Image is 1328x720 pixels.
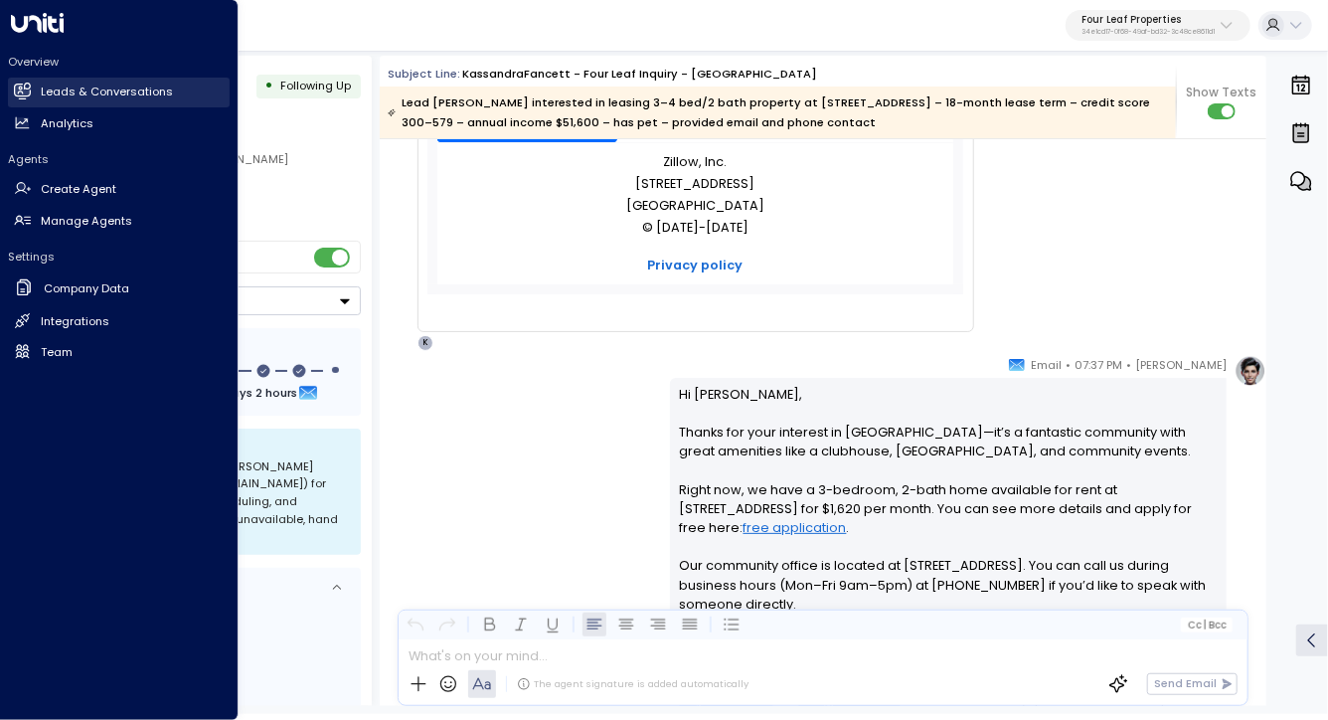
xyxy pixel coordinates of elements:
a: Create Agent [8,175,230,205]
span: [PERSON_NAME] [1135,355,1227,375]
a: Manage Agents [8,206,230,236]
a: Company Data [8,272,230,305]
span: • [1126,355,1131,375]
h2: Integrations [41,313,109,330]
p: Four Leaf Properties [1081,14,1215,26]
div: Lead [PERSON_NAME] interested in leasing 3–4 bed/2 bath property at [STREET_ADDRESS] – 18-month l... [388,92,1166,132]
h2: Agents [8,151,230,167]
span: Email [1031,355,1062,375]
div: • [264,72,273,100]
button: Redo [435,613,459,636]
h2: Overview [8,54,230,70]
button: Undo [404,613,427,636]
span: Following Up [280,78,351,93]
span: Cc Bcc [1188,620,1227,630]
div: Zillow, Inc. [437,151,953,173]
button: Four Leaf Properties34e1cd17-0f68-49af-bd32-3c48ce8611d1 [1066,10,1250,42]
div: Follow Up Sequence [78,341,348,358]
img: profile-logo.png [1235,355,1266,387]
span: 07:37 PM [1075,355,1122,375]
div: [GEOGRAPHIC_DATA] [437,195,953,217]
span: Show Texts [1186,84,1256,101]
h2: Create Agent [41,181,116,198]
div: K [417,335,433,351]
h2: Manage Agents [41,213,132,230]
div: The agent signature is added automatically [517,677,748,691]
p: 34e1cd17-0f68-49af-bd32-3c48ce8611d1 [1081,28,1215,36]
span: Subject Line: [388,66,460,82]
a: Team [8,337,230,367]
h2: Company Data [44,280,129,297]
div: Next Follow Up: [78,382,348,404]
h2: Leads & Conversations [41,84,173,100]
div: KassandraFancett - Four Leaf Inquiry - [GEOGRAPHIC_DATA] [462,66,817,83]
span: • [1066,355,1071,375]
h2: Team [41,344,73,361]
span: | [1204,620,1207,630]
h2: Analytics [41,115,93,132]
div: © [DATE]-[DATE] [437,217,953,239]
h2: Settings [8,249,230,265]
span: In about 5 days 2 hours [161,382,297,404]
a: Privacy policy [648,255,744,276]
div: [STREET_ADDRESS] [437,173,953,195]
a: Integrations [8,306,230,336]
a: free application [744,518,847,537]
button: Cc|Bcc [1181,618,1233,632]
a: Leads & Conversations [8,78,230,107]
a: Analytics [8,108,230,138]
